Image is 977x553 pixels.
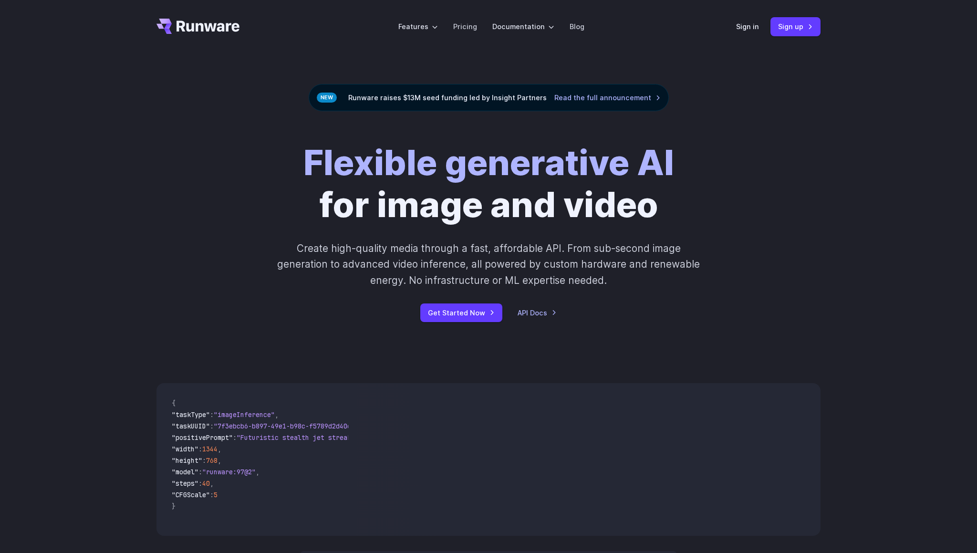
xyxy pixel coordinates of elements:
[218,445,221,453] span: ,
[202,468,256,476] span: "runware:97@2"
[198,479,202,488] span: :
[303,141,674,184] strong: Flexible generative AI
[453,21,477,32] a: Pricing
[237,433,584,442] span: "Futuristic stealth jet streaking through a neon-lit cityscape with glowing purple exhaust"
[214,410,275,419] span: "imageInference"
[303,142,674,225] h1: for image and video
[172,479,198,488] span: "steps"
[214,490,218,499] span: 5
[570,21,584,32] a: Blog
[172,468,198,476] span: "model"
[420,303,502,322] a: Get Started Now
[172,410,210,419] span: "taskType"
[172,490,210,499] span: "CFGScale"
[172,399,176,407] span: {
[276,240,701,288] p: Create high-quality media through a fast, affordable API. From sub-second image generation to adv...
[172,422,210,430] span: "taskUUID"
[210,410,214,419] span: :
[202,445,218,453] span: 1344
[202,479,210,488] span: 40
[554,92,661,103] a: Read the full announcement
[398,21,438,32] label: Features
[256,468,260,476] span: ,
[198,468,202,476] span: :
[210,422,214,430] span: :
[172,433,233,442] span: "positivePrompt"
[206,456,218,465] span: 768
[210,479,214,488] span: ,
[518,307,557,318] a: API Docs
[214,422,359,430] span: "7f3ebcb6-b897-49e1-b98c-f5789d2d40d7"
[172,456,202,465] span: "height"
[172,502,176,511] span: }
[770,17,821,36] a: Sign up
[172,445,198,453] span: "width"
[210,490,214,499] span: :
[233,433,237,442] span: :
[218,456,221,465] span: ,
[309,84,669,111] div: Runware raises $13M seed funding led by Insight Partners
[198,445,202,453] span: :
[202,456,206,465] span: :
[275,410,279,419] span: ,
[492,21,554,32] label: Documentation
[156,19,239,34] a: Go to /
[736,21,759,32] a: Sign in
